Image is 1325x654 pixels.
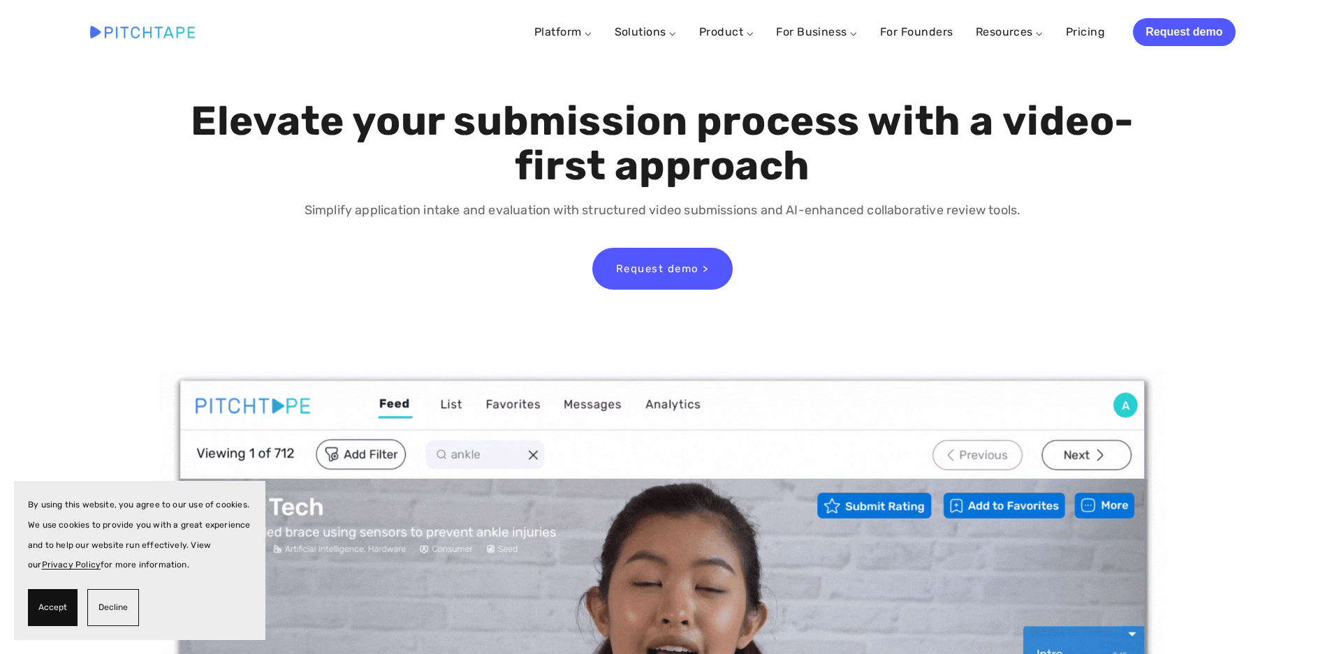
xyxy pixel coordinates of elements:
[98,597,128,618] span: Decline
[776,25,858,38] a: For Business ⌵
[1066,20,1105,45] a: Pricing
[42,560,101,570] a: Privacy Policy
[880,20,953,45] a: For Founders
[90,26,195,38] img: Pitchtape | Video Submission Management Software
[187,200,1138,221] p: Simplify application intake and evaluation with structured video submissions and AI-enhanced coll...
[615,25,677,38] a: Solutions ⌵
[187,99,1138,188] h1: Elevate your submission process with a video-first approach
[592,248,733,290] a: Request demo >
[534,25,592,38] a: Platform ⌵
[976,25,1044,38] a: Resources ⌵
[38,597,67,618] span: Accept
[14,481,265,640] section: Cookie banner
[87,589,139,626] button: Decline
[28,589,78,626] button: Accept
[699,25,754,38] a: Product ⌵
[28,495,251,575] p: By using this website, you agree to our use of cookies. We use cookies to provide you with a grea...
[1133,18,1235,46] a: Request demo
